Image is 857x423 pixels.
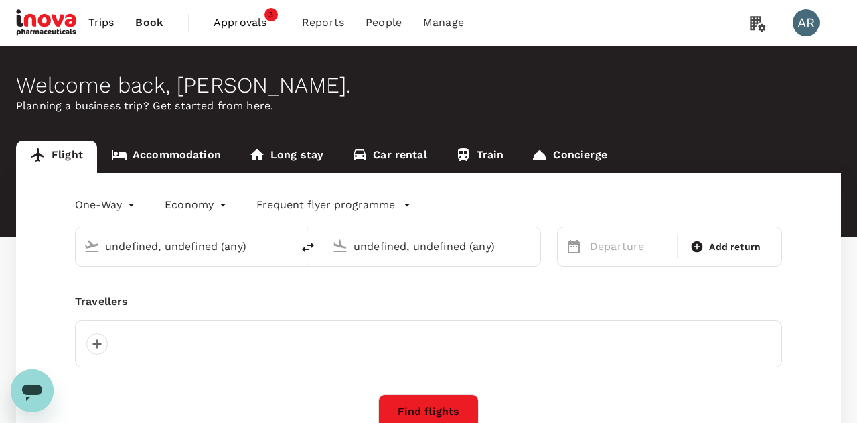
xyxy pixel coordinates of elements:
p: Departure [590,239,669,255]
p: Planning a business trip? Get started from here. [16,98,841,114]
button: delete [292,231,324,263]
p: Frequent flyer programme [256,197,395,213]
span: Add return [709,240,761,254]
div: One-Way [75,194,138,216]
span: Reports [302,15,344,31]
img: iNova Pharmaceuticals [16,8,78,38]
span: Approvals [214,15,281,31]
iframe: Button to launch messaging window [11,369,54,412]
a: Concierge [518,141,621,173]
input: Going to [354,236,512,257]
a: Flight [16,141,97,173]
input: Depart from [105,236,264,257]
button: Frequent flyer programme [256,197,411,213]
button: Open [283,245,285,247]
a: Long stay [235,141,337,173]
span: 3 [264,8,278,21]
div: Welcome back , [PERSON_NAME] . [16,73,841,98]
a: Car rental [337,141,441,173]
a: Accommodation [97,141,235,173]
span: People [366,15,402,31]
span: Trips [88,15,114,31]
button: Open [531,245,534,247]
span: Book [135,15,163,31]
div: Travellers [75,294,782,310]
div: Economy [165,194,230,216]
a: Train [441,141,518,173]
div: AR [793,9,820,36]
span: Manage [423,15,464,31]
